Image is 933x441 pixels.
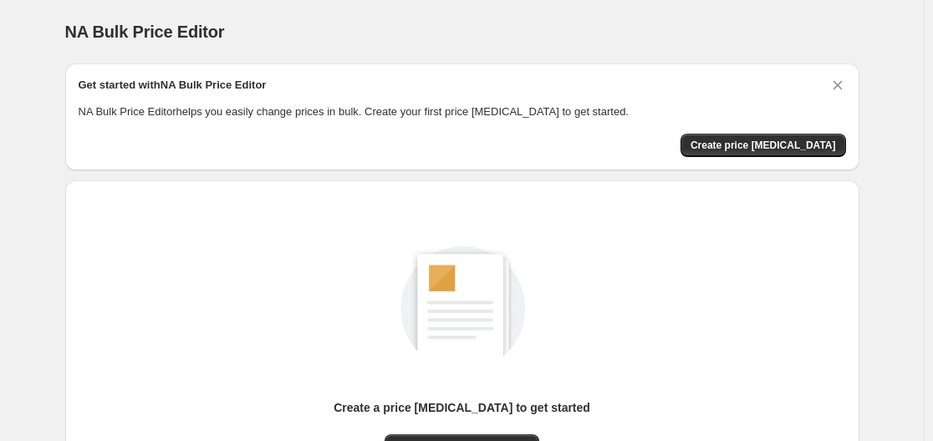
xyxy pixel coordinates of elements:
button: Dismiss card [829,77,846,94]
h2: Get started with NA Bulk Price Editor [79,77,267,94]
p: NA Bulk Price Editor helps you easily change prices in bulk. Create your first price [MEDICAL_DAT... [79,104,846,120]
p: Create a price [MEDICAL_DATA] to get started [334,399,590,416]
span: NA Bulk Price Editor [65,23,225,41]
span: Create price [MEDICAL_DATA] [691,139,836,152]
button: Create price change job [681,134,846,157]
